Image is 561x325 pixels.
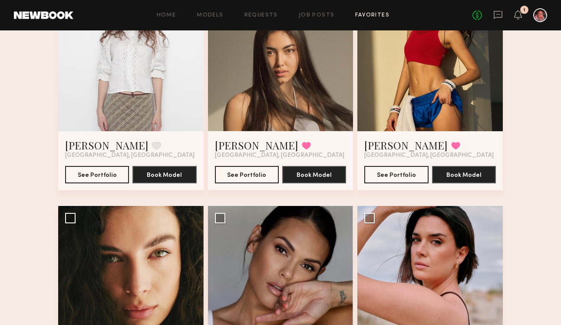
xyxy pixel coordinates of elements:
[215,166,279,183] button: See Portfolio
[432,171,496,178] a: Book Model
[132,166,196,183] button: Book Model
[282,171,346,178] a: Book Model
[65,152,195,159] span: [GEOGRAPHIC_DATA], [GEOGRAPHIC_DATA]
[215,152,344,159] span: [GEOGRAPHIC_DATA], [GEOGRAPHIC_DATA]
[157,13,176,18] a: Home
[282,166,346,183] button: Book Model
[65,166,129,183] button: See Portfolio
[364,152,494,159] span: [GEOGRAPHIC_DATA], [GEOGRAPHIC_DATA]
[523,8,525,13] div: 1
[197,13,223,18] a: Models
[432,166,496,183] button: Book Model
[364,138,448,152] a: [PERSON_NAME]
[364,166,428,183] button: See Portfolio
[215,138,298,152] a: [PERSON_NAME]
[355,13,389,18] a: Favorites
[299,13,335,18] a: Job Posts
[244,13,278,18] a: Requests
[132,171,196,178] a: Book Model
[65,138,148,152] a: [PERSON_NAME]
